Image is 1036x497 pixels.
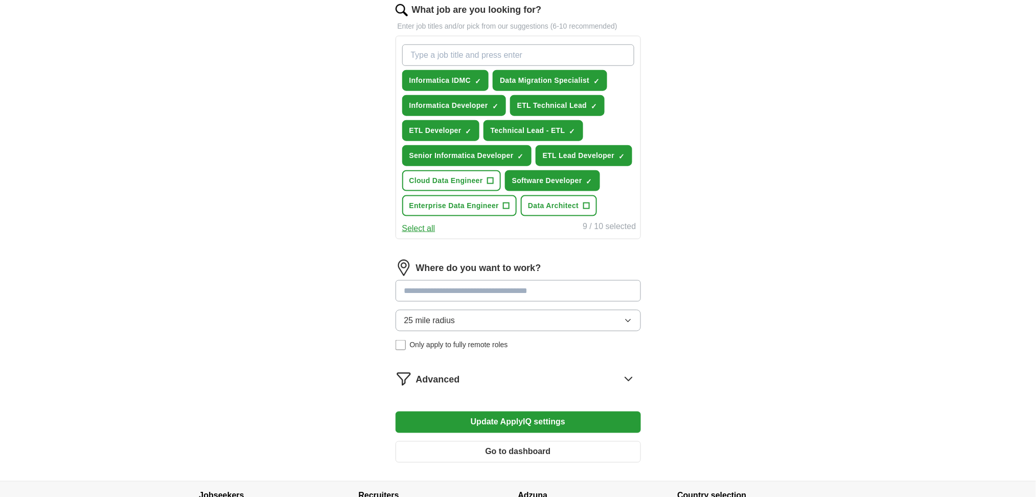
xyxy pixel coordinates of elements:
[402,44,634,66] input: Type a job title and press enter
[402,70,489,91] button: Informatica IDMC✓
[521,195,596,216] button: Data Architect
[409,150,514,161] span: Senior Informatica Developer
[416,261,541,275] label: Where do you want to work?
[583,220,636,235] div: 9 / 10 selected
[412,3,542,17] label: What job are you looking for?
[409,200,499,211] span: Enterprise Data Engineer
[569,127,575,135] span: ✓
[409,175,483,186] span: Cloud Data Engineer
[536,145,633,166] button: ETL Lead Developer✓
[505,170,600,191] button: Software Developer✓
[396,310,641,331] button: 25 mile radius
[396,260,412,276] img: location.png
[409,125,462,136] span: ETL Developer
[518,152,524,161] span: ✓
[396,371,412,387] img: filter
[396,21,641,32] p: Enter job titles and/or pick from our suggestions (6-10 recommended)
[402,170,501,191] button: Cloud Data Engineer
[593,77,600,85] span: ✓
[409,75,471,86] span: Informatica IDMC
[402,95,506,116] button: Informatica Developer✓
[512,175,582,186] span: Software Developer
[510,95,605,116] button: ETL Technical Lead✓
[492,102,498,110] span: ✓
[396,340,406,350] input: Only apply to fully remote roles
[586,177,592,186] span: ✓
[493,70,607,91] button: Data Migration Specialist✓
[491,125,565,136] span: Technical Lead - ETL
[500,75,589,86] span: Data Migration Specialist
[402,145,532,166] button: Senior Informatica Developer✓
[484,120,583,141] button: Technical Lead - ETL✓
[466,127,472,135] span: ✓
[618,152,625,161] span: ✓
[396,4,408,16] img: search.png
[404,314,455,327] span: 25 mile radius
[409,100,488,111] span: Informatica Developer
[475,77,481,85] span: ✓
[402,222,435,235] button: Select all
[543,150,615,161] span: ETL Lead Developer
[528,200,579,211] span: Data Architect
[410,340,508,350] span: Only apply to fully remote roles
[402,195,517,216] button: Enterprise Data Engineer
[402,120,479,141] button: ETL Developer✓
[396,441,641,463] button: Go to dashboard
[416,373,460,387] span: Advanced
[517,100,587,111] span: ETL Technical Lead
[591,102,597,110] span: ✓
[396,412,641,433] button: Update ApplyIQ settings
